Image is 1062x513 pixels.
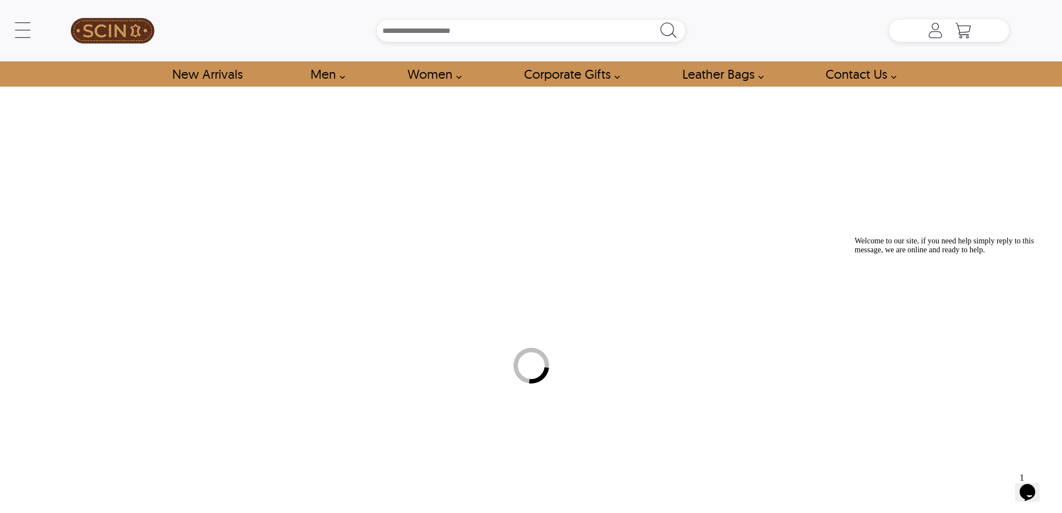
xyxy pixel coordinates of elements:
[159,61,255,87] a: Shop New Arrivals
[850,232,1051,463] iframe: chat widget
[952,22,974,39] a: Shopping Cart
[298,61,351,87] a: shop men's leather jackets
[511,61,626,87] a: Shop Leather Corporate Gifts
[71,6,154,56] img: SCIN
[53,6,172,56] a: SCIN
[670,61,770,87] a: Shop Leather Bags
[1015,468,1051,502] iframe: chat widget
[813,61,903,87] a: contact-us
[4,4,205,22] div: Welcome to our site, if you need help simply reply to this message, we are online and ready to help.
[395,61,468,87] a: Shop Women Leather Jackets
[4,4,184,22] span: Welcome to our site, if you need help simply reply to this message, we are online and ready to help.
